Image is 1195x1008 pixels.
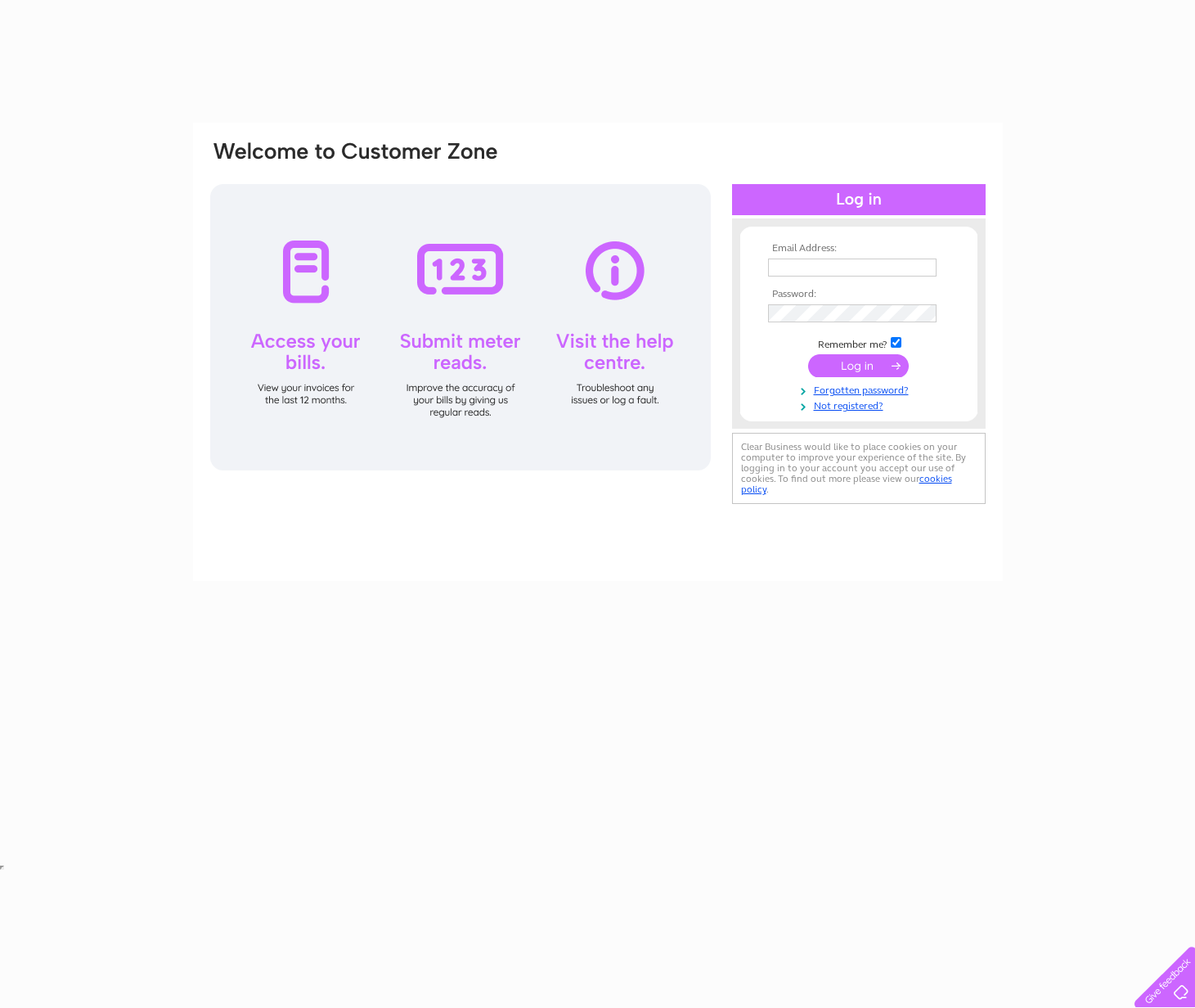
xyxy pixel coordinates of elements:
a: Forgotten password? [768,381,954,397]
td: Remember me? [764,335,954,351]
th: Email Address: [764,243,954,254]
th: Password: [764,289,954,300]
a: Not registered? [768,397,954,412]
input: Submit [808,354,909,377]
a: cookies policy [741,473,952,495]
div: Clear Business would like to place cookies on your computer to improve your experience of the sit... [732,433,986,504]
